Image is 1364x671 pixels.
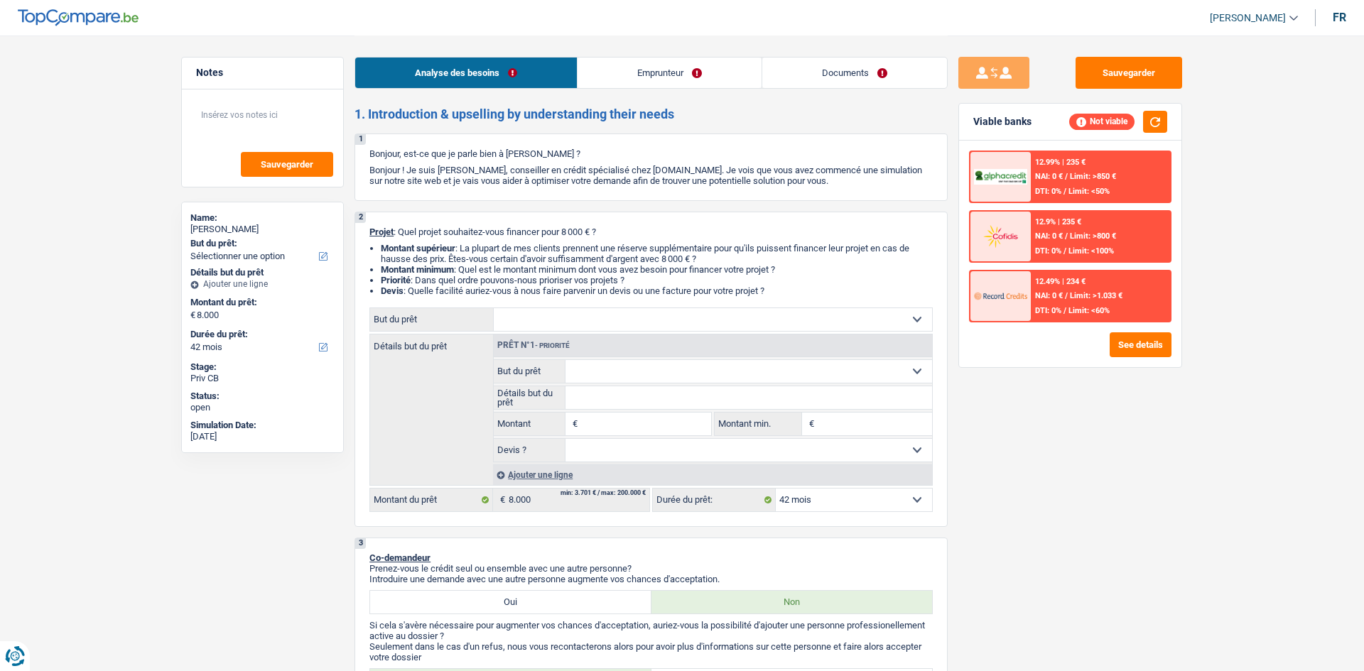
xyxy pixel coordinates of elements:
[190,431,335,442] div: [DATE]
[973,116,1032,128] div: Viable banks
[1063,246,1066,256] span: /
[369,641,933,662] p: Seulement dans le cas d'un refus, nous vous recontacterons alors pour avoir plus d'informations s...
[493,489,509,511] span: €
[494,413,565,435] label: Montant
[974,283,1027,309] img: Record Credits
[381,275,933,285] li: : Dans quel ordre pouvons-nous prioriser vos projets ?
[369,552,431,563] span: Co-demandeur
[190,310,195,321] span: €
[1076,57,1182,89] button: Sauvegarder
[762,58,947,88] a: Documents
[190,212,335,224] div: Name:
[1035,306,1061,315] span: DTI: 0%
[369,227,394,237] span: Projet
[381,285,933,296] li: : Quelle facilité auriez-vous à nous faire parvenir un devis ou une facture pour votre projet ?
[196,67,329,79] h5: Notes
[190,267,335,278] div: Détails but du prêt
[1070,172,1116,181] span: Limit: >850 €
[1068,246,1114,256] span: Limit: <100%
[1065,231,1068,241] span: /
[1333,11,1346,24] div: fr
[651,591,933,613] label: Non
[355,538,366,549] div: 3
[381,285,404,296] span: Devis
[578,58,762,88] a: Emprunteur
[381,243,933,264] li: : La plupart de mes clients prennent une réserve supplémentaire pour qu'ils puissent financer leu...
[1035,217,1081,227] div: 12.9% | 235 €
[1035,277,1086,286] div: 12.49% | 234 €
[381,264,933,275] li: : Quel est le montant minimum dont vous avez besoin pour financer votre projet ?
[190,402,335,413] div: open
[715,413,801,435] label: Montant min.
[1068,187,1110,196] span: Limit: <50%
[354,107,948,122] h2: 1. Introduction & upselling by understanding their needs
[190,420,335,431] div: Simulation Date:
[802,413,818,435] span: €
[494,439,565,462] label: Devis ?
[190,373,335,384] div: Priv CB
[1110,332,1171,357] button: See details
[1035,187,1061,196] span: DTI: 0%
[1035,231,1063,241] span: NAI: 0 €
[190,329,332,340] label: Durée du prêt:
[355,58,577,88] a: Analyse des besoins
[369,227,933,237] p: : Quel projet souhaitez-vous financer pour 8 000 € ?
[369,148,933,159] p: Bonjour, est-ce que je parle bien à [PERSON_NAME] ?
[370,308,494,331] label: But du prêt
[1035,158,1086,167] div: 12.99% | 235 €
[653,489,776,511] label: Durée du prêt:
[190,224,335,235] div: [PERSON_NAME]
[355,212,366,223] div: 2
[974,169,1027,185] img: AlphaCredit
[494,360,565,383] label: But du prêt
[535,342,570,349] span: - Priorité
[1035,291,1063,300] span: NAI: 0 €
[1070,291,1122,300] span: Limit: >1.033 €
[494,386,565,409] label: Détails but du prêt
[1210,12,1286,24] span: [PERSON_NAME]
[1068,306,1110,315] span: Limit: <60%
[1063,187,1066,196] span: /
[974,223,1027,249] img: Cofidis
[369,165,933,186] p: Bonjour ! Je suis [PERSON_NAME], conseiller en crédit spécialisé chez [DOMAIN_NAME]. Je vois que ...
[369,574,933,584] p: Introduire une demande avec une autre personne augmente vos chances d'acceptation.
[1035,172,1063,181] span: NAI: 0 €
[381,264,454,275] strong: Montant minimum
[369,563,933,574] p: Prenez-vous le crédit seul ou ensemble avec une autre personne?
[1198,6,1298,30] a: [PERSON_NAME]
[190,238,332,249] label: But du prêt:
[355,134,366,145] div: 1
[370,489,493,511] label: Montant du prêt
[190,361,335,373] div: Stage:
[1069,114,1135,129] div: Not viable
[381,275,411,285] strong: Priorité
[381,243,455,253] strong: Montant supérieur
[1063,306,1066,315] span: /
[370,591,651,613] label: Oui
[493,464,932,485] div: Ajouter une ligne
[369,620,933,641] p: Si cela s'avère nécessaire pour augmenter vos chances d'acceptation, auriez-vous la possibilité d...
[565,413,581,435] span: €
[261,160,313,169] span: Sauvegarder
[18,9,139,26] img: TopCompare Logo
[494,341,573,350] div: Prêt n°1
[1070,231,1116,241] span: Limit: >800 €
[1035,246,1061,256] span: DTI: 0%
[561,490,646,496] div: min: 3.701 € / max: 200.000 €
[241,152,333,177] button: Sauvegarder
[190,279,335,289] div: Ajouter une ligne
[1065,291,1068,300] span: /
[190,391,335,402] div: Status:
[190,297,332,308] label: Montant du prêt:
[1065,172,1068,181] span: /
[370,334,493,351] label: Détails but du prêt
